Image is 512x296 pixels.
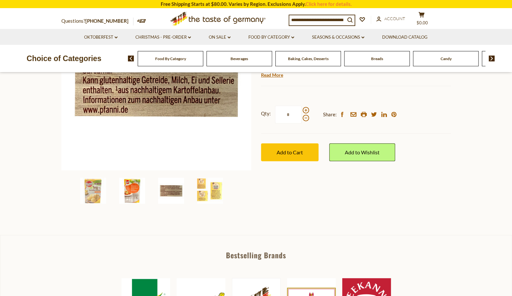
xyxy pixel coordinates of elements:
img: Pfanni Classic Potato Dumplings, half and half, 7 oz, 9 pc [119,178,145,204]
span: Share: [323,110,337,119]
a: Download Catalog [382,34,428,41]
a: Baking, Cakes, Desserts [288,56,329,61]
strong: Qty: [261,109,271,118]
a: Account [376,15,405,22]
button: $0.00 [412,12,431,28]
input: Qty: [275,106,302,123]
span: Add to Cart [277,149,303,155]
span: Account [384,16,405,21]
a: Read More [261,72,283,78]
a: Candy [440,56,451,61]
span: $0.00 [417,20,428,25]
img: next arrow [489,56,495,61]
a: Oktoberfest [84,34,118,41]
a: Seasons & Occasions [312,34,364,41]
img: previous arrow [128,56,134,61]
img: Pfanni Classic Potato Dumplings, half and half, 7 oz, 9 pc [80,178,106,204]
a: Click here for details. [306,1,352,7]
p: Questions? [61,17,133,25]
button: Add to Cart [261,143,318,161]
div: Bestselling Brands [0,251,512,259]
a: Christmas - PRE-ORDER [135,34,191,41]
img: Pfanni Classic Potato Dumplings, half and half, 7 oz, 9 pc [197,178,223,204]
a: [PHONE_NUMBER] [85,18,129,24]
a: Add to Wishlist [329,143,395,161]
a: Food By Category [155,56,186,61]
a: On Sale [209,34,231,41]
a: Beverages [231,56,248,61]
a: Food By Category [248,34,294,41]
img: Pfanni Classic Potato Dumplings, half and half, 7 oz, 9 pc [158,178,184,204]
a: Breads [371,56,383,61]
